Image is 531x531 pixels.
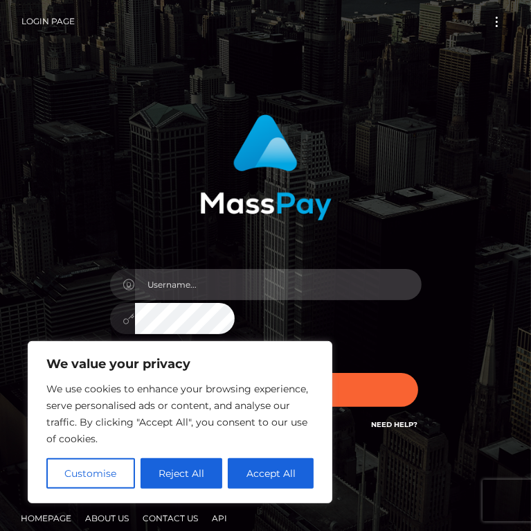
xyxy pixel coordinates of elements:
a: Contact Us [137,507,204,529]
button: Accept All [228,458,314,489]
input: Username... [135,269,422,300]
img: MassPay Login [200,114,332,220]
p: We value your privacy [46,356,314,372]
a: API [206,507,233,529]
button: Customise [46,458,135,489]
p: We use cookies to enhance your browsing experience, serve personalised ads or content, and analys... [46,381,314,447]
a: Need Help? [372,420,418,429]
a: Homepage [15,507,77,529]
a: Login Page [21,7,75,36]
div: We value your privacy [28,341,332,503]
a: About Us [80,507,134,529]
button: Toggle navigation [484,12,510,31]
button: Reject All [141,458,223,489]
